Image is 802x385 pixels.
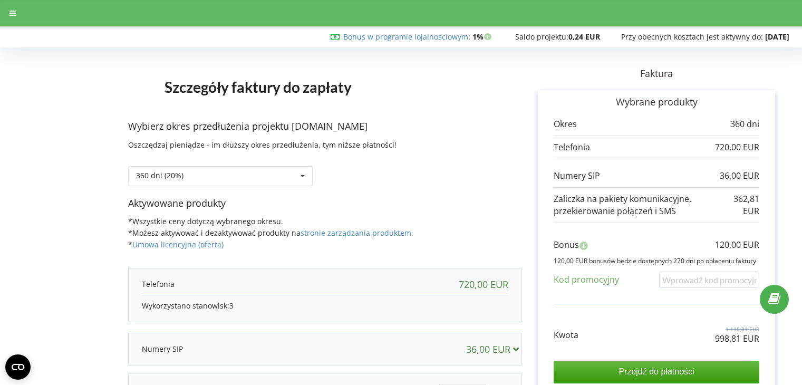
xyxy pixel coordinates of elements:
[554,170,600,182] p: Numery SIP
[554,361,759,383] input: Przejdź do płatności
[568,32,600,42] strong: 0,24 EUR
[715,239,759,251] p: 120,00 EUR
[343,32,470,42] span: :
[128,197,522,210] p: Aktywowane produkty
[554,329,578,341] p: Kwota
[765,32,789,42] strong: [DATE]
[128,216,283,226] span: *Wszystkie ceny dotyczą wybranego okresu.
[128,140,397,150] span: Oszczędzaj pieniądze - im dłuższy okres przedłużenia, tym niższe płatności!
[142,344,183,354] p: Numery SIP
[5,354,31,380] button: Open CMP widget
[621,32,763,42] span: Przy obecnych kosztach jest aktywny do:
[515,32,568,42] span: Saldo projektu:
[720,170,759,182] p: 36,00 EUR
[554,193,730,217] p: Zaliczka na pakiety komunikacyjne, przekierowanie połączeń i SMS
[132,239,224,249] a: Umowa licencyjna (oferta)
[554,95,759,109] p: Wybrane produkty
[730,118,759,130] p: 360 dni
[142,301,508,311] p: Wykorzystano stanowisk:
[522,67,791,81] p: Faktura
[659,272,759,288] input: Wprowadź kod promocyjny
[229,301,234,311] span: 3
[128,228,413,238] span: *Możesz aktywować i dezaktywować produkty na
[142,279,175,290] p: Telefonia
[459,279,508,290] div: 720,00 EUR
[554,239,579,251] p: Bonus
[715,325,759,333] p: 1 118,81 EUR
[128,120,522,133] p: Wybierz okres przedłużenia projektu [DOMAIN_NAME]
[715,141,759,153] p: 720,00 EUR
[554,118,577,130] p: Okres
[343,32,468,42] a: Bonus w programie lojalnościowym
[128,62,388,112] h1: Szczegóły faktury do zapłaty
[715,333,759,345] p: 998,81 EUR
[730,193,759,217] p: 362,81 EUR
[301,228,413,238] a: stronie zarządzania produktem.
[554,141,590,153] p: Telefonia
[136,172,183,179] div: 360 dni (20%)
[472,32,494,42] strong: 1%
[554,256,759,265] p: 120,00 EUR bonusów będzie dostępnych 270 dni po opłaceniu faktury
[554,274,619,286] p: Kod promocyjny
[466,344,524,354] div: 36,00 EUR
